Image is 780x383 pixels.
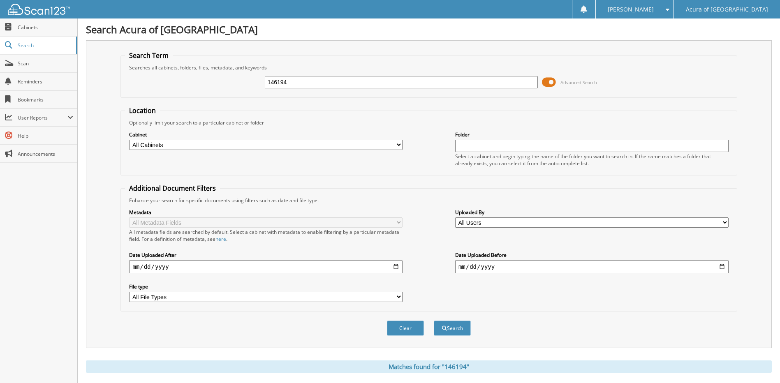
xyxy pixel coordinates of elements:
[125,119,732,126] div: Optionally limit your search to a particular cabinet or folder
[129,228,403,242] div: All metadata fields are searched by default. Select a cabinet with metadata to enable filtering b...
[686,7,768,12] span: Acura of [GEOGRAPHIC_DATA]
[125,64,732,71] div: Searches all cabinets, folders, files, metadata, and keywords
[608,7,654,12] span: [PERSON_NAME]
[560,79,597,85] span: Advanced Search
[455,209,729,216] label: Uploaded By
[18,60,73,67] span: Scan
[129,251,403,258] label: Date Uploaded After
[18,132,73,139] span: Help
[18,24,73,31] span: Cabinets
[455,251,729,258] label: Date Uploaded Before
[18,150,73,157] span: Announcements
[18,78,73,85] span: Reminders
[129,131,403,138] label: Cabinet
[129,260,403,273] input: start
[18,42,72,49] span: Search
[18,114,67,121] span: User Reports
[86,23,772,36] h1: Search Acura of [GEOGRAPHIC_DATA]
[434,321,471,336] button: Search
[8,4,70,15] img: scan123-logo-white.svg
[18,96,73,103] span: Bookmarks
[455,131,729,138] label: Folder
[125,184,220,193] legend: Additional Document Filters
[455,153,729,167] div: Select a cabinet and begin typing the name of the folder you want to search in. If the name match...
[86,360,772,373] div: Matches found for "146194"
[387,321,424,336] button: Clear
[129,209,403,216] label: Metadata
[129,283,403,290] label: File type
[125,197,732,204] div: Enhance your search for specific documents using filters such as date and file type.
[215,235,226,242] a: here
[455,260,729,273] input: end
[125,106,160,115] legend: Location
[125,51,173,60] legend: Search Term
